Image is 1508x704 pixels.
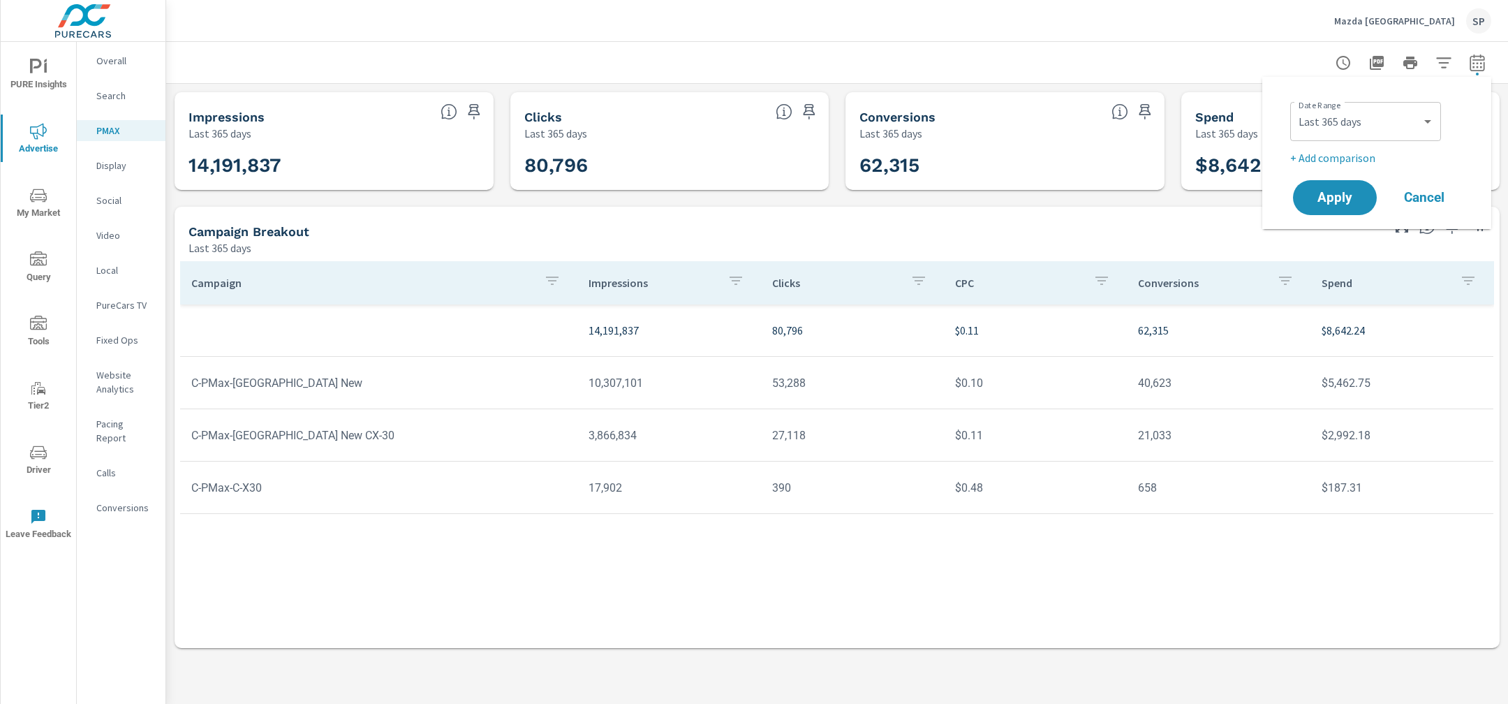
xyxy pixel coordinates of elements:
[5,380,72,414] span: Tier2
[1466,8,1491,34] div: SP
[798,101,820,123] span: Save this to your personalized report
[1396,191,1452,204] span: Cancel
[77,413,165,448] div: Pacing Report
[5,251,72,286] span: Query
[1127,365,1310,401] td: 40,623
[441,103,457,120] span: The number of times an ad was shown on your behalf.
[77,190,165,211] div: Social
[188,224,309,239] h5: Campaign Breakout
[77,462,165,483] div: Calls
[577,418,760,453] td: 3,866,834
[1138,322,1299,339] p: 62,315
[1310,418,1493,453] td: $2,992.18
[589,322,749,339] p: 14,191,837
[180,418,577,453] td: C-PMax-[GEOGRAPHIC_DATA] New CX-30
[188,125,251,142] p: Last 365 days
[1,42,76,556] div: nav menu
[577,365,760,401] td: 10,307,101
[1463,49,1491,77] button: Select Date Range
[1322,322,1482,339] p: $8,642.24
[955,276,1082,290] p: CPC
[1322,276,1449,290] p: Spend
[180,365,577,401] td: C-PMax-[GEOGRAPHIC_DATA] New
[5,59,72,93] span: PURE Insights
[859,125,922,142] p: Last 365 days
[96,54,154,68] p: Overall
[188,240,251,256] p: Last 365 days
[188,154,480,177] h3: 14,191,837
[944,418,1127,453] td: $0.11
[1195,154,1486,177] h3: $8,642
[96,89,154,103] p: Search
[772,322,933,339] p: 80,796
[96,124,154,138] p: PMAX
[524,110,562,124] h5: Clicks
[1195,125,1258,142] p: Last 365 days
[96,298,154,312] p: PureCars TV
[5,187,72,221] span: My Market
[859,154,1151,177] h3: 62,315
[955,322,1116,339] p: $0.11
[761,418,944,453] td: 27,118
[859,110,936,124] h5: Conversions
[96,228,154,242] p: Video
[944,470,1127,506] td: $0.48
[77,330,165,351] div: Fixed Ops
[77,50,165,71] div: Overall
[1310,470,1493,506] td: $187.31
[96,193,154,207] p: Social
[96,263,154,277] p: Local
[1363,49,1391,77] button: "Export Report to PDF"
[5,316,72,350] span: Tools
[96,466,154,480] p: Calls
[96,417,154,445] p: Pacing Report
[77,260,165,281] div: Local
[96,333,154,347] p: Fixed Ops
[1134,101,1156,123] span: Save this to your personalized report
[1396,49,1424,77] button: Print Report
[776,103,792,120] span: The number of times an ad was clicked by a consumer.
[1430,49,1458,77] button: Apply Filters
[761,365,944,401] td: 53,288
[524,154,815,177] h3: 80,796
[577,470,760,506] td: 17,902
[944,365,1127,401] td: $0.10
[1290,149,1469,166] p: + Add comparison
[772,276,899,290] p: Clicks
[1138,276,1265,290] p: Conversions
[77,155,165,176] div: Display
[180,470,577,506] td: C-PMax-C-X30
[5,123,72,157] span: Advertise
[1127,418,1310,453] td: 21,033
[1382,180,1466,215] button: Cancel
[1195,110,1234,124] h5: Spend
[77,225,165,246] div: Video
[191,276,533,290] p: Campaign
[96,159,154,173] p: Display
[77,120,165,141] div: PMAX
[524,125,587,142] p: Last 365 days
[1293,180,1377,215] button: Apply
[77,497,165,518] div: Conversions
[77,365,165,399] div: Website Analytics
[1111,103,1128,120] span: Total Conversions include Actions, Leads and Unmapped.
[589,276,716,290] p: Impressions
[5,444,72,478] span: Driver
[761,470,944,506] td: 390
[1307,191,1363,204] span: Apply
[77,85,165,106] div: Search
[1334,15,1455,27] p: Mazda [GEOGRAPHIC_DATA]
[1127,470,1310,506] td: 658
[96,501,154,515] p: Conversions
[188,110,265,124] h5: Impressions
[1310,365,1493,401] td: $5,462.75
[77,295,165,316] div: PureCars TV
[5,508,72,543] span: Leave Feedback
[96,368,154,396] p: Website Analytics
[463,101,485,123] span: Save this to your personalized report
